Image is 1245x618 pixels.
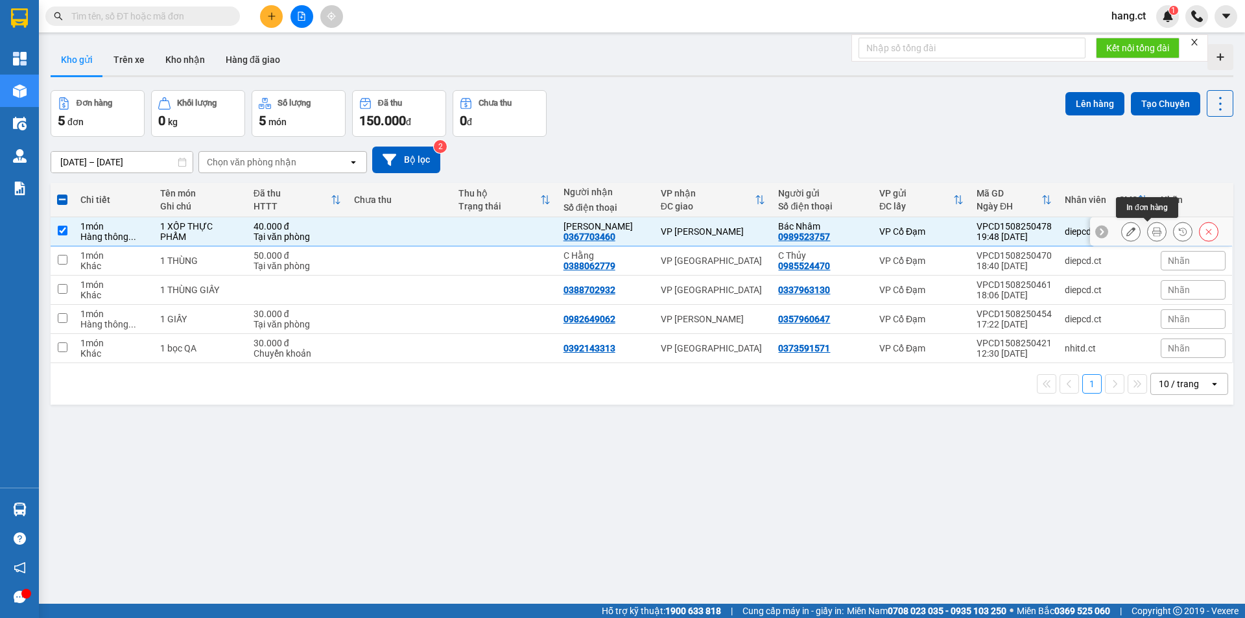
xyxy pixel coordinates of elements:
[1065,195,1106,205] div: Nhân viên
[661,256,766,266] div: VP [GEOGRAPHIC_DATA]
[67,117,84,127] span: đơn
[859,38,1085,58] input: Nhập số tổng đài
[327,12,336,21] span: aim
[977,221,1052,232] div: VPCD1508250478
[11,8,28,28] img: logo-vxr
[254,221,341,232] div: 40.000 đ
[80,261,147,271] div: Khác
[378,99,402,108] div: Đã thu
[563,285,615,295] div: 0388702932
[1215,5,1237,28] button: caret-down
[71,9,224,23] input: Tìm tên, số ĐT hoặc mã đơn
[1209,379,1220,389] svg: open
[661,343,766,353] div: VP [GEOGRAPHIC_DATA]
[80,221,147,232] div: 1 món
[742,604,844,618] span: Cung cấp máy in - giấy in:
[13,149,27,163] img: warehouse-icon
[254,201,331,211] div: HTTT
[13,117,27,130] img: warehouse-icon
[1161,195,1226,205] div: Nhãn
[1168,314,1190,324] span: Nhãn
[80,279,147,290] div: 1 món
[479,99,512,108] div: Chưa thu
[320,5,343,28] button: aim
[80,348,147,359] div: Khác
[879,314,964,324] div: VP Cổ Đạm
[16,94,151,115] b: GỬI : VP Cổ Đạm
[661,226,766,237] div: VP [PERSON_NAME]
[13,503,27,516] img: warehouse-icon
[977,338,1052,348] div: VPCD1508250421
[847,604,1006,618] span: Miền Nam
[434,140,447,153] sup: 2
[80,195,147,205] div: Chi tiết
[121,48,542,64] li: Hotline: 1900252555
[215,44,290,75] button: Hàng đã giao
[778,261,830,271] div: 0985524470
[80,232,147,242] div: Hàng thông thường
[563,232,615,242] div: 0367703460
[268,117,287,127] span: món
[879,256,964,266] div: VP Cổ Đạm
[977,232,1052,242] div: 19:48 [DATE]
[168,117,178,127] span: kg
[977,201,1041,211] div: Ngày ĐH
[1168,256,1190,266] span: Nhãn
[1162,10,1174,22] img: icon-new-feature
[80,338,147,348] div: 1 món
[1113,183,1154,217] th: Toggle SortBy
[977,290,1052,300] div: 18:06 [DATE]
[80,290,147,300] div: Khác
[177,99,217,108] div: Khối lượng
[14,532,26,545] span: question-circle
[661,188,755,198] div: VP nhận
[1191,10,1203,22] img: phone-icon
[254,250,341,261] div: 50.000 đ
[731,604,733,618] span: |
[661,285,766,295] div: VP [GEOGRAPHIC_DATA]
[160,285,241,295] div: 1 THÙNG GIẤY
[160,221,241,242] div: 1 XỐP THỰC PHẨM
[80,309,147,319] div: 1 món
[977,279,1052,290] div: VPCD1508250461
[406,117,411,127] span: đ
[259,113,266,128] span: 5
[51,90,145,137] button: Đơn hàng5đơn
[778,314,830,324] div: 0357960647
[155,44,215,75] button: Kho nhận
[372,147,440,173] button: Bộ lọc
[1119,195,1137,205] div: SMS
[563,187,648,197] div: Người nhận
[1096,38,1180,58] button: Kết nối tổng đài
[879,201,953,211] div: ĐC lấy
[602,604,721,618] span: Hỗ trợ kỹ thuật:
[977,309,1052,319] div: VPCD1508250454
[460,113,467,128] span: 0
[254,232,341,242] div: Tại văn phòng
[1220,10,1232,22] span: caret-down
[254,309,341,319] div: 30.000 đ
[879,188,953,198] div: VP gửi
[1010,608,1014,613] span: ⚪️
[16,16,81,81] img: logo.jpg
[661,201,755,211] div: ĐC giao
[254,348,341,359] div: Chuyển khoản
[977,188,1041,198] div: Mã GD
[13,84,27,98] img: warehouse-icon
[247,183,348,217] th: Toggle SortBy
[1017,604,1110,618] span: Miền Bắc
[563,202,648,213] div: Số điện thoại
[563,250,648,261] div: C Hằng
[888,606,1006,616] strong: 0708 023 035 - 0935 103 250
[977,319,1052,329] div: 17:22 [DATE]
[160,343,241,353] div: 1 bọc QA
[1065,343,1106,353] div: nhitd.ct
[77,99,112,108] div: Đơn hàng
[1065,92,1124,115] button: Lên hàng
[51,44,103,75] button: Kho gửi
[1171,6,1176,15] span: 1
[160,188,241,198] div: Tên món
[14,562,26,574] span: notification
[563,221,648,232] div: Anh Khiêm
[158,113,165,128] span: 0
